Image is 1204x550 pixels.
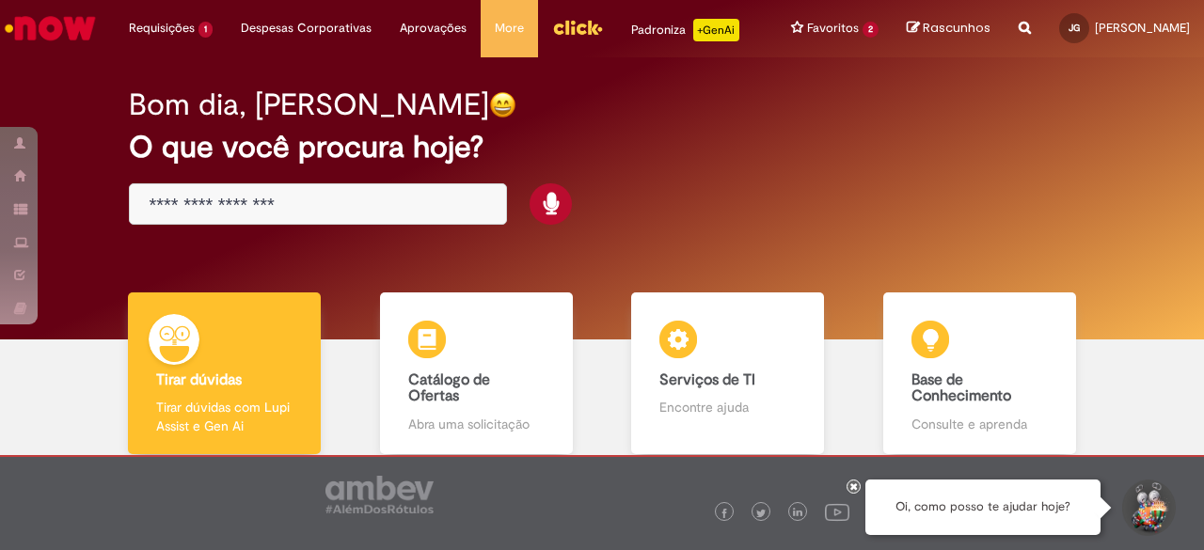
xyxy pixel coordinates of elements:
[325,476,434,513] img: logo_footer_ambev_rotulo_gray.png
[156,370,242,389] b: Tirar dúvidas
[241,19,372,38] span: Despesas Corporativas
[400,19,467,38] span: Aprovações
[807,19,859,38] span: Favoritos
[825,499,849,524] img: logo_footer_youtube.png
[602,292,854,455] a: Serviços de TI Encontre ajuda
[659,370,755,389] b: Serviços de TI
[408,370,490,406] b: Catálogo de Ofertas
[2,9,99,47] img: ServiceNow
[907,20,990,38] a: Rascunhos
[854,292,1106,455] a: Base de Conhecimento Consulte e aprenda
[756,509,766,518] img: logo_footer_twitter.png
[1069,22,1080,34] span: JG
[693,19,739,41] p: +GenAi
[863,22,879,38] span: 2
[923,19,990,37] span: Rascunhos
[129,19,195,38] span: Requisições
[865,479,1101,535] div: Oi, como posso te ajudar hoje?
[156,398,293,435] p: Tirar dúvidas com Lupi Assist e Gen Ai
[911,370,1011,406] b: Base de Conhecimento
[552,13,603,41] img: click_logo_yellow_360x200.png
[720,509,729,518] img: logo_footer_facebook.png
[489,91,516,118] img: happy-face.png
[495,19,524,38] span: More
[198,22,213,38] span: 1
[1119,479,1176,536] button: Iniciar Conversa de Suporte
[129,88,489,121] h2: Bom dia, [PERSON_NAME]
[1095,20,1190,36] span: [PERSON_NAME]
[631,19,739,41] div: Padroniza
[99,292,351,455] a: Tirar dúvidas Tirar dúvidas com Lupi Assist e Gen Ai
[408,415,545,433] p: Abra uma solicitação
[351,292,603,455] a: Catálogo de Ofertas Abra uma solicitação
[659,398,796,416] p: Encontre ajuda
[129,131,1074,164] h2: O que você procura hoje?
[793,508,802,519] img: logo_footer_linkedin.png
[911,415,1048,433] p: Consulte e aprenda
